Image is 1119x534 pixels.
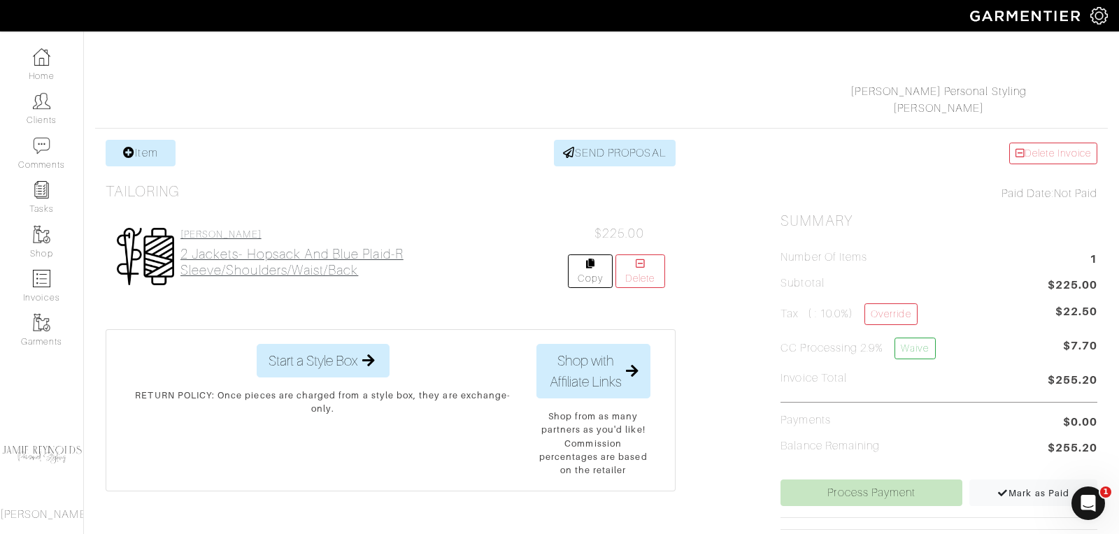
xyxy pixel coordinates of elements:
img: garments-icon-b7da505a4dc4fd61783c78ac3ca0ef83fa9d6f193b1c9dc38574b1d14d53ca28.png [33,314,50,331]
a: Mark as Paid [969,479,1097,506]
img: reminder-icon-8004d30b9f0a5d33ae49ab947aed9ed385cf756f9e5892f1edd6e32f2345188e.png [33,181,50,199]
img: Womens_Tailoring-f20be2fb9bfbfceb6ba0c621cd6b72a042576c65301f1d037f1899534b4f1156.png [116,227,175,286]
span: $225.00 [594,226,643,240]
a: Item [106,140,176,166]
span: Shop with Affiliate Links [548,350,623,392]
span: $0.00 [1063,414,1097,431]
h5: Payments [781,414,830,427]
img: garmentier-logo-header-white-b43fb05a5012e4ada735d5af1a66efaba907eab6374d6393d1fbf88cb4ef424d.png [963,3,1090,28]
h5: Number of Items [781,251,867,264]
span: Mark as Paid [997,488,1069,498]
h2: 2 Jackets- Hopsack and Blue Plaid-R Sleeve/Shoulders/Waist/Back [180,246,568,278]
span: 1 [1090,251,1097,270]
p: RETURN POLICY: Once pieces are charged from a style box, they are exchange-only. [131,389,515,415]
img: orders-icon-0abe47150d42831381b5fb84f609e132dff9fe21cb692f30cb5eec754e2cba89.png [33,270,50,287]
img: clients-icon-6bae9207a08558b7cb47a8932f037763ab4055f8c8b6bfacd5dc20c3e0201464.png [33,92,50,110]
a: [PERSON_NAME] Personal Styling [850,85,1027,98]
h2: Summary [781,212,1097,230]
a: Delete Invoice [1009,143,1097,164]
span: Start a Style Box [269,350,357,371]
span: $255.20 [1048,372,1097,391]
span: $7.70 [1063,338,1097,365]
a: Copy [568,254,613,288]
h3: Tailoring [106,183,180,201]
h5: Tax ( : 10.0%) [781,303,917,325]
h5: Subtotal [781,277,824,290]
h5: Balance Remaining [781,440,880,453]
span: $255.20 [1048,440,1097,459]
h5: Invoice Total [781,372,847,385]
a: SEND PROPOSAL [554,140,676,166]
a: Override [864,303,917,325]
div: Not Paid [781,185,1097,202]
h5: CC Processing 2.9% [781,338,935,359]
img: garments-icon-b7da505a4dc4fd61783c78ac3ca0ef83fa9d6f193b1c9dc38574b1d14d53ca28.png [33,226,50,243]
span: $22.50 [1055,303,1097,320]
span: 1 [1100,486,1111,498]
iframe: Intercom live chat [1071,486,1105,520]
span: $225.00 [1048,277,1097,296]
a: [PERSON_NAME] 2 Jackets- Hopsack and Blue Plaid-R Sleeve/Shoulders/Waist/Back [180,229,568,278]
a: Process Payment [781,479,962,506]
a: Waive [895,338,935,359]
h4: [PERSON_NAME] [180,229,568,240]
a: [PERSON_NAME] [893,102,984,115]
p: Shop from as many partners as you'd like! Commission percentages are based on the retailer [536,410,650,477]
img: comment-icon-a0a6a9ef722e966f86d9cbdc48e553b5cf19dbc54f86b18d962a5391bc8f6eb6.png [33,137,50,154]
span: Paid Date: [1002,187,1054,200]
button: Start a Style Box [257,344,390,377]
img: gear-icon-white-bd11855cb880d31180b6d7d6211b90ccbf57a29d726f0c71d8c61bd08dd39cc2.png [1090,7,1108,24]
a: Delete [615,254,665,288]
img: dashboard-icon-dbcd8f5a0b271acd01030246c82b418ddd0df26cd7fceb0bd07c9910d44c42f6.png [33,48,50,66]
button: Shop with Affiliate Links [536,344,650,398]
